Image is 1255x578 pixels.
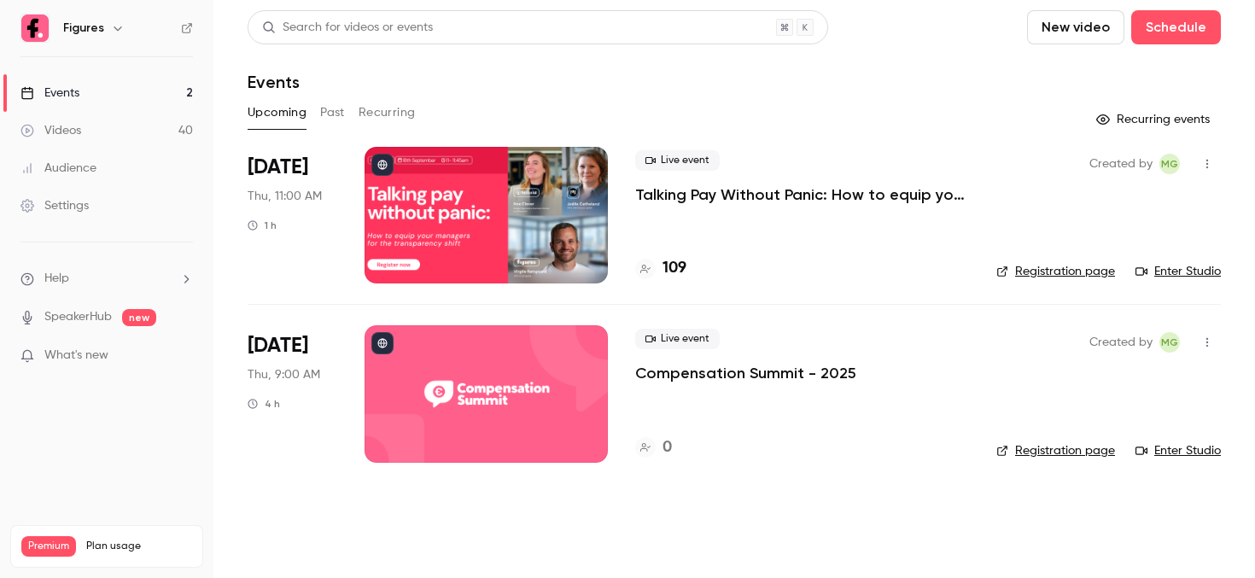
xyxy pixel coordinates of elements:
button: New video [1027,10,1124,44]
a: Enter Studio [1135,442,1221,459]
h6: Figures [63,20,104,37]
a: Registration page [996,442,1115,459]
a: Talking Pay Without Panic: How to equip your managers for the transparency shift [635,184,969,205]
a: 109 [635,257,686,280]
div: Settings [20,197,89,214]
li: help-dropdown-opener [20,270,193,288]
div: 4 h [248,397,280,411]
div: Oct 16 Thu, 9:00 AM (Europe/Paris) [248,325,337,462]
div: Sep 18 Thu, 11:00 AM (Europe/Paris) [248,147,337,283]
span: MG [1161,332,1178,353]
button: Past [320,99,345,126]
span: Live event [635,150,720,171]
span: MG [1161,154,1178,174]
span: [DATE] [248,332,308,359]
div: Audience [20,160,96,177]
a: Enter Studio [1135,263,1221,280]
a: Compensation Summit - 2025 [635,363,856,383]
h1: Events [248,72,300,92]
a: 0 [635,436,672,459]
span: Mégane Gateau [1159,332,1180,353]
h4: 109 [663,257,686,280]
span: Live event [635,329,720,349]
a: Registration page [996,263,1115,280]
a: SpeakerHub [44,308,112,326]
span: Created by [1089,154,1153,174]
span: Help [44,270,69,288]
span: [DATE] [248,154,308,181]
div: Events [20,85,79,102]
h4: 0 [663,436,672,459]
span: Thu, 9:00 AM [248,366,320,383]
img: Figures [21,15,49,42]
div: Videos [20,122,81,139]
span: new [122,309,156,326]
div: 1 h [248,219,277,232]
span: Plan usage [86,540,192,553]
button: Upcoming [248,99,306,126]
button: Schedule [1131,10,1221,44]
span: Thu, 11:00 AM [248,188,322,205]
span: Mégane Gateau [1159,154,1180,174]
button: Recurring events [1089,106,1221,133]
button: Recurring [359,99,416,126]
span: Premium [21,536,76,557]
span: Created by [1089,332,1153,353]
span: What's new [44,347,108,365]
div: Search for videos or events [262,19,433,37]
